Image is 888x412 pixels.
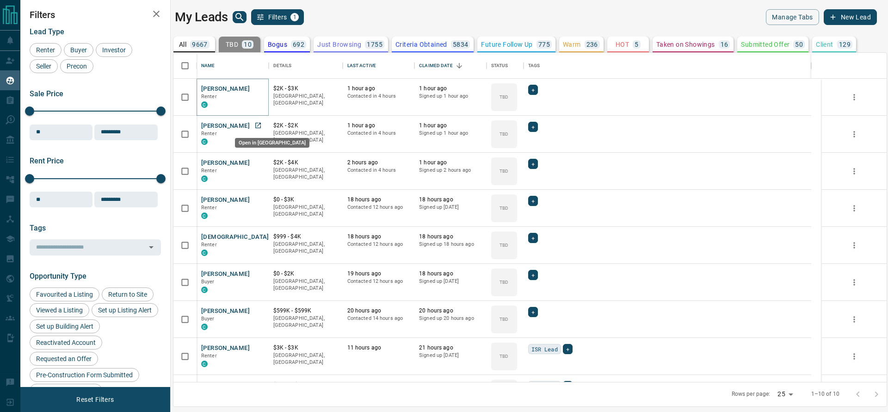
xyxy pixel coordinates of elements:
[419,344,482,352] p: 21 hours ago
[824,9,877,25] button: New Lead
[96,43,132,57] div: Investor
[566,381,569,391] span: +
[347,167,410,174] p: Contacted in 4 hours
[766,9,819,25] button: Manage Tabs
[30,303,89,317] div: Viewed a Listing
[30,156,64,165] span: Rent Price
[531,159,535,169] span: +
[92,303,158,317] div: Set up Listing Alert
[30,319,100,333] div: Set up Building Alert
[273,122,338,130] p: $2K - $2K
[317,41,361,48] p: Just Browsing
[201,307,250,316] button: [PERSON_NAME]
[419,167,482,174] p: Signed up 2 hours ago
[252,119,264,131] a: Open in New Tab
[419,159,482,167] p: 1 hour ago
[499,168,508,175] p: TBD
[656,41,715,48] p: Taken on Showings
[197,53,269,79] div: Name
[63,62,90,70] span: Precon
[64,43,93,57] div: Buyer
[273,204,338,218] p: [GEOGRAPHIC_DATA], [GEOGRAPHIC_DATA]
[847,238,861,252] button: more
[499,94,508,100] p: TBD
[30,224,46,232] span: Tags
[244,41,252,48] p: 10
[347,130,410,137] p: Contacted in 4 hours
[105,291,150,298] span: Return to Site
[847,90,861,104] button: more
[395,41,447,48] p: Criteria Obtained
[201,122,250,131] button: [PERSON_NAME]
[33,62,55,70] span: Seller
[30,9,161,20] h2: Filters
[33,371,136,379] span: Pre-Construction Form Submitted
[847,312,861,326] button: more
[419,204,482,211] p: Signed up [DATE]
[741,41,789,48] p: Submitted Offer
[201,233,318,242] button: [DEMOGRAPHIC_DATA][PERSON_NAME]
[419,307,482,315] p: 20 hours ago
[367,41,382,48] p: 1755
[179,41,186,48] p: All
[273,344,338,352] p: $3K - $3K
[563,381,573,391] div: +
[531,270,535,280] span: +
[499,316,508,323] p: TBD
[273,381,338,389] p: $570K - $977K
[347,307,410,315] p: 20 hours ago
[419,85,482,93] p: 1 hour ago
[291,14,298,20] span: 1
[269,53,343,79] div: Details
[419,122,482,130] p: 1 hour ago
[30,89,63,98] span: Sale Price
[531,307,535,317] span: +
[732,390,771,398] p: Rows per page:
[201,250,208,256] div: condos.ca
[481,41,532,48] p: Future Follow Up
[273,159,338,167] p: $2K - $4K
[847,164,861,178] button: more
[586,41,598,48] p: 236
[273,307,338,315] p: $599K - $599K
[531,196,535,206] span: +
[251,9,304,25] button: Filters1
[273,53,292,79] div: Details
[347,278,410,285] p: Contacted 12 hours ago
[201,205,217,211] span: Renter
[273,233,338,241] p: $999 - $4K
[95,306,155,314] span: Set up Listing Alert
[347,93,410,100] p: Contacted in 4 hours
[419,93,482,100] p: Signed up 1 hour ago
[347,315,410,322] p: Contacted 14 hours ago
[343,53,415,79] div: Last Active
[528,307,538,317] div: +
[721,41,728,48] p: 16
[201,270,250,279] button: [PERSON_NAME]
[201,138,208,145] div: condos.ca
[499,205,508,212] p: TBD
[487,53,524,79] div: Status
[347,53,376,79] div: Last Active
[273,270,338,278] p: $0 - $2K
[273,130,338,144] p: [GEOGRAPHIC_DATA], [GEOGRAPHIC_DATA]
[566,344,569,354] span: +
[30,27,64,36] span: Lead Type
[531,233,535,243] span: +
[528,233,538,243] div: +
[795,41,803,48] p: 50
[453,59,466,72] button: Sort
[419,196,482,204] p: 18 hours ago
[499,279,508,286] p: TBD
[528,122,538,132] div: +
[33,46,58,54] span: Renter
[563,344,573,354] div: +
[847,350,861,363] button: more
[419,233,482,241] p: 18 hours ago
[347,233,410,241] p: 18 hours ago
[201,168,217,174] span: Renter
[201,242,217,248] span: Renter
[201,344,250,353] button: [PERSON_NAME]
[347,270,410,278] p: 19 hours ago
[201,94,217,100] span: Renter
